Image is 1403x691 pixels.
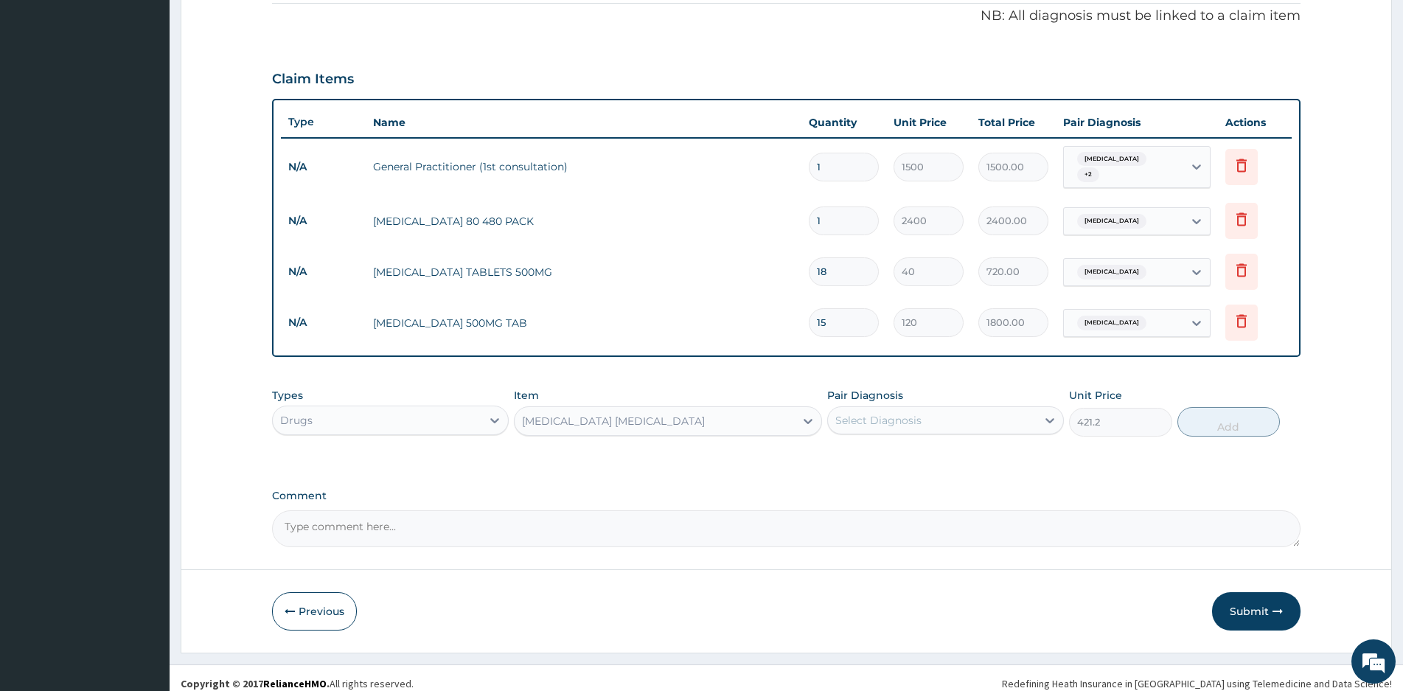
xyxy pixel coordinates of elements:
h3: Claim Items [272,72,354,88]
span: [MEDICAL_DATA] [1077,316,1146,330]
span: We're online! [86,186,203,335]
td: [MEDICAL_DATA] 500MG TAB [366,308,801,338]
label: Pair Diagnosis [827,388,903,403]
label: Types [272,389,303,402]
div: Chat with us now [77,83,248,102]
label: Comment [272,490,1301,502]
td: N/A [281,258,366,285]
span: [MEDICAL_DATA] [1077,152,1146,167]
td: N/A [281,153,366,181]
span: [MEDICAL_DATA] [1077,265,1146,279]
strong: Copyright © 2017 . [181,677,330,690]
button: Previous [272,592,357,631]
th: Actions [1218,108,1292,137]
div: [MEDICAL_DATA] [MEDICAL_DATA] [522,414,705,428]
th: Pair Diagnosis [1056,108,1218,137]
label: Item [514,388,539,403]
label: Unit Price [1069,388,1122,403]
button: Add [1177,407,1280,437]
td: [MEDICAL_DATA] TABLETS 500MG [366,257,801,287]
span: [MEDICAL_DATA] [1077,214,1146,229]
span: + 2 [1077,167,1099,182]
td: N/A [281,309,366,336]
th: Quantity [801,108,886,137]
img: d_794563401_company_1708531726252_794563401 [27,74,60,111]
th: Name [366,108,801,137]
div: Redefining Heath Insurance in [GEOGRAPHIC_DATA] using Telemedicine and Data Science! [1002,676,1392,691]
td: [MEDICAL_DATA] 80 480 PACK [366,206,801,236]
div: Minimize live chat window [242,7,277,43]
th: Total Price [971,108,1056,137]
p: NB: All diagnosis must be linked to a claim item [272,7,1301,26]
div: Select Diagnosis [835,413,922,428]
textarea: Type your message and hit 'Enter' [7,403,281,454]
td: General Practitioner (1st consultation) [366,152,801,181]
button: Submit [1212,592,1301,631]
th: Unit Price [886,108,971,137]
a: RelianceHMO [263,677,327,690]
td: N/A [281,207,366,235]
div: Drugs [280,413,313,428]
th: Type [281,108,366,136]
